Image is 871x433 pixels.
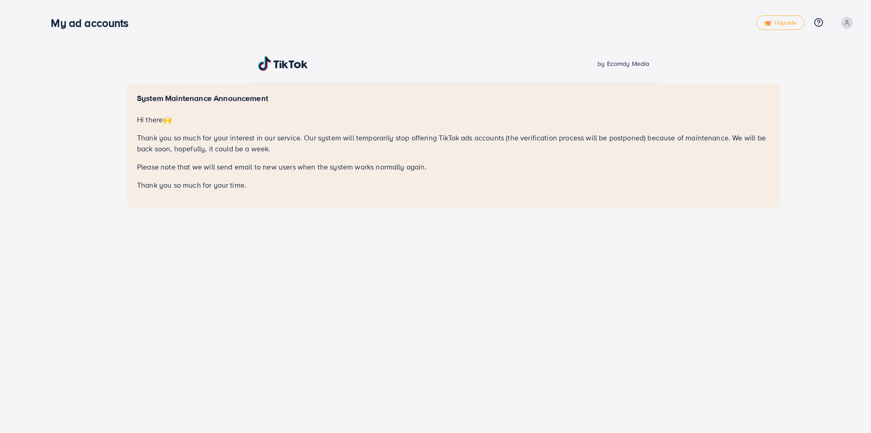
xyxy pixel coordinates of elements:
[137,132,770,154] p: Thank you so much for your interest in our service. Our system will temporarily stop offering Tik...
[163,114,172,124] span: 🙌
[764,20,797,26] span: Upgrade
[258,56,308,71] img: TikTok
[597,59,649,68] span: by Ecomdy Media
[137,94,770,103] h5: System Maintenance Announcement
[137,114,770,125] p: Hi there
[137,179,770,190] p: Thank you so much for your time.
[756,15,804,30] a: tickUpgrade
[51,16,136,30] h3: My ad accounts
[764,20,772,26] img: tick
[137,161,770,172] p: Please note that we will send email to new users when the system works normally again.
